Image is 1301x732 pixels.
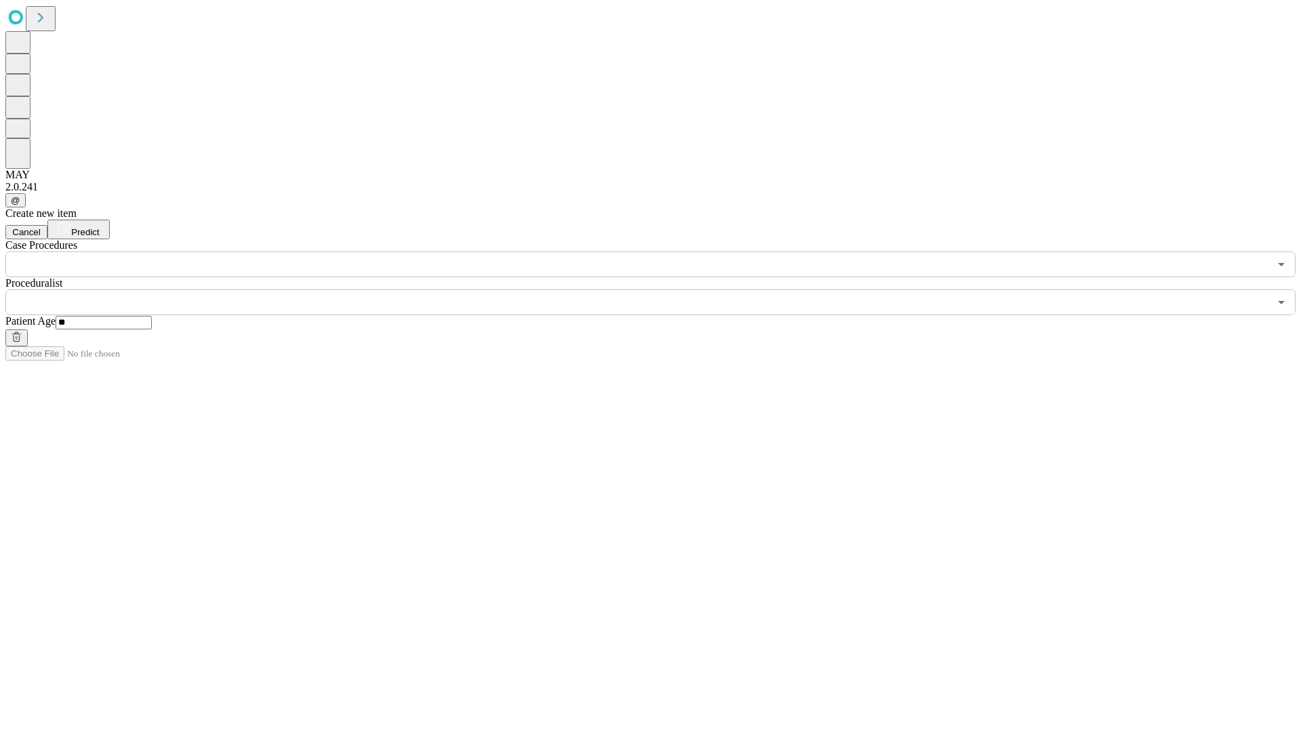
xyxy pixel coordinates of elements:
div: MAY [5,169,1296,181]
button: @ [5,193,26,207]
button: Open [1272,293,1291,312]
div: 2.0.241 [5,181,1296,193]
span: @ [11,195,20,205]
button: Cancel [5,225,47,239]
span: Scheduled Procedure [5,239,77,251]
span: Predict [71,227,99,237]
span: Create new item [5,207,77,219]
span: Patient Age [5,315,56,327]
button: Predict [47,220,110,239]
button: Open [1272,255,1291,274]
span: Proceduralist [5,277,62,289]
span: Cancel [12,227,41,237]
